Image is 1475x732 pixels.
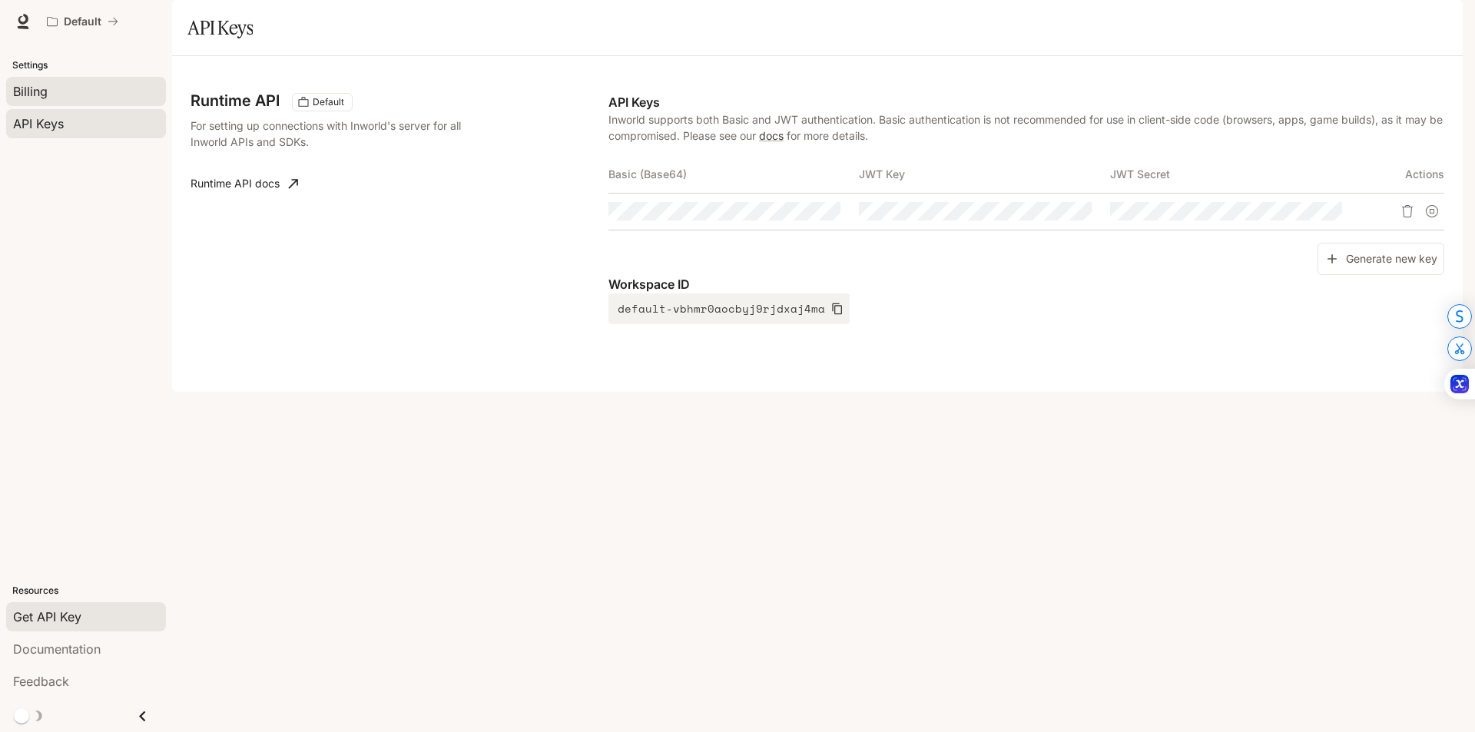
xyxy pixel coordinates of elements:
p: API Keys [608,93,1444,111]
th: JWT Secret [1110,156,1361,193]
p: Workspace ID [608,275,1444,293]
div: These keys will apply to your current workspace only [292,93,353,111]
h1: API Keys [187,12,253,43]
p: Inworld supports both Basic and JWT authentication. Basic authentication is not recommended for u... [608,111,1444,144]
a: Runtime API docs [184,168,304,199]
button: Delete API key [1395,199,1420,224]
p: For setting up connections with Inworld's server for all Inworld APIs and SDKs. [191,118,495,150]
th: Actions [1361,156,1444,193]
button: Suspend API key [1420,199,1444,224]
th: Basic (Base64) [608,156,859,193]
button: All workspaces [40,6,125,37]
th: JWT Key [859,156,1109,193]
h3: Runtime API [191,93,280,108]
button: default-vbhmr0aocbyj9rjdxaj4ma [608,293,850,324]
p: Default [64,15,101,28]
button: Generate new key [1318,243,1444,276]
a: docs [759,129,784,142]
span: Default [307,95,350,109]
